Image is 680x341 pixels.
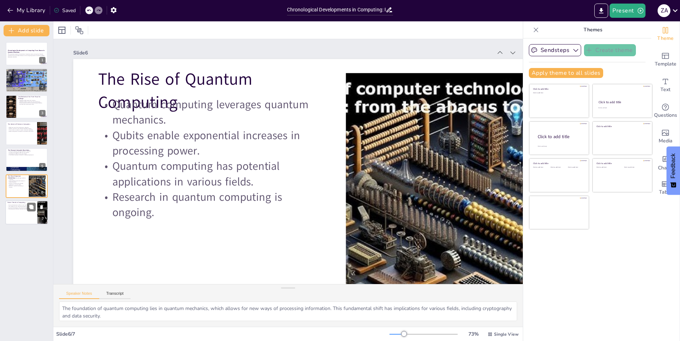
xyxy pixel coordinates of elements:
button: Present [610,4,645,18]
button: Create theme [584,44,636,56]
button: Add slide [4,25,49,36]
span: Charts [658,164,673,172]
div: Z A [658,4,670,17]
div: 73 % [465,331,482,337]
div: 1 [6,42,48,65]
p: The abacus allowed basic arithmetic operations. [8,71,46,72]
p: UNIVAC was the first commercially available computer. [8,128,35,130]
p: Computing will transform industries and everyday life. [7,209,35,210]
div: 3 [39,110,46,116]
div: Add charts and graphs [651,149,680,175]
p: Quantum technologies will continue to develop. [7,207,35,209]
p: The Mechanical Era: From Pascal to Babbage [18,96,46,100]
p: [PERSON_NAME] introduced the Analytical Engine. [18,101,46,103]
p: Research in quantum computing is ongoing. [8,185,27,188]
p: The Advent of Electronic Computers [8,123,35,125]
span: Media [659,137,673,145]
span: Table [659,188,672,196]
div: 7 [5,201,48,225]
div: Add ready made slides [651,47,680,73]
p: The abacus was developed around 3000 BC. [8,72,46,74]
div: Click to add text [568,167,584,168]
button: Feedback - Show survey [666,146,680,195]
p: Research in quantum computing is ongoing. [117,39,289,225]
p: The integration of AI will enhance decision-making. [7,206,35,208]
input: Insert title [287,5,386,15]
div: 5 [6,148,48,172]
p: Personal computers became accessible to the public. [8,150,46,152]
div: 7 [39,216,46,222]
span: Theme [657,35,674,42]
div: Click to add text [533,167,549,168]
p: Quantum computing leverages quantum mechanics. [8,178,27,180]
div: Click to add title [599,100,646,104]
p: The abacus is still used in various cultures [DATE]. [8,75,46,76]
p: The Abacus: The First Computing Tool [8,69,46,72]
span: Text [660,86,670,94]
p: The Rise of Quantum Computing [8,175,27,179]
button: Delete Slide [37,203,46,211]
span: Feedback [670,153,676,178]
p: Qubits enable exponential increases in processing power. [8,180,27,183]
div: Click to add title [596,162,647,165]
div: 6 [39,189,46,196]
div: Click to add title [538,134,583,140]
div: Click to add text [551,167,567,168]
button: Transcript [99,291,131,299]
span: Position [75,26,84,35]
strong: Chronological Developments in Computing: From Abacus to Quantum Machines [8,49,45,53]
button: Sendsteps [529,44,581,56]
button: My Library [5,5,48,16]
textarea: The foundation of quantum computing lies in quantum mechanics, which allows for new ways of proce... [59,301,517,321]
p: ENIAC was one of the first electronic computers. [8,127,35,128]
p: The Apple II and IBM PC were key products. [8,153,46,154]
button: Apply theme to all slides [529,68,603,78]
span: Template [655,60,676,68]
div: Click to add title [533,162,584,165]
button: Speaker Notes [59,291,99,299]
div: Click to add text [533,92,584,94]
p: The Personal Computer Revolution [8,149,46,151]
div: Add images, graphics, shapes or video [651,124,680,149]
span: Single View [494,331,519,337]
p: Punched cards were used for input. [18,104,46,105]
div: Click to add text [598,107,646,109]
div: Add text boxes [651,73,680,98]
div: 5 [39,163,46,169]
p: Companies like Apple and IBM led the revolution. [8,152,46,153]
p: Future advancements will focus on AI and machine learning. [7,205,35,206]
button: Duplicate Slide [27,203,36,211]
div: Click to add body [538,146,583,147]
div: Click to add text [624,167,647,168]
div: Saved [54,7,76,14]
p: The era demonstrated the concept of programmability. [18,103,46,104]
div: Slide 6 / 7 [56,331,389,337]
span: Questions [654,111,677,119]
p: Generated with [URL] [8,56,46,58]
p: This presentation explores the evolution of computing devices, tracing their historical significa... [8,54,46,56]
div: 4 [6,121,48,145]
p: ENIAC could perform thousands of calculations per second. [8,131,35,132]
div: Click to add title [596,125,647,127]
p: The abacus influenced future computational devices. [8,74,46,75]
div: Click to add text [596,167,619,168]
p: Themes [542,21,644,38]
div: Change the overall theme [651,21,680,47]
button: Z A [658,4,670,18]
p: The transition to electronic systems enhanced capabilities. [8,129,35,131]
p: The revolution spurred innovation in software development. [8,154,46,156]
p: Quantum computing has potential applications in various fields. [8,183,27,185]
p: Future Trends in Computing [7,201,35,204]
div: 6 [6,174,48,198]
div: Add a table [651,175,680,201]
div: 3 [6,95,48,119]
div: 4 [39,137,46,143]
p: Quantum computing has potential applications in various fields. [140,18,312,205]
div: Get real-time input from your audience [651,98,680,124]
p: [PERSON_NAME] created the Pascaline. [18,100,46,101]
button: Export to PowerPoint [594,4,608,18]
div: Layout [56,25,68,36]
div: 1 [39,57,46,63]
div: 2 [6,68,48,92]
div: 2 [39,84,46,90]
